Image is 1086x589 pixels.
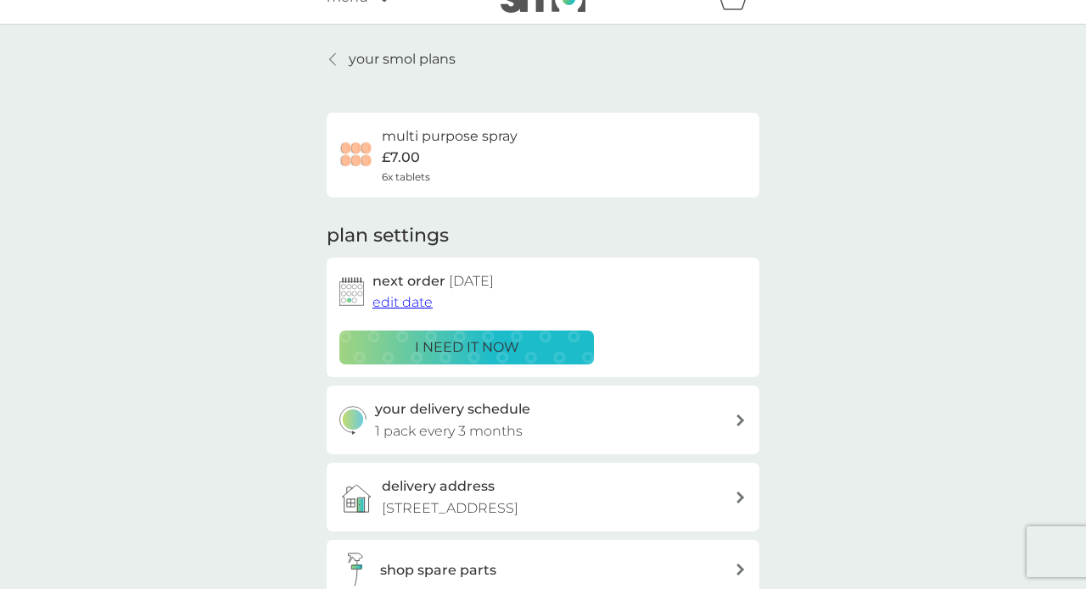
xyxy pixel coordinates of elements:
p: i need it now [415,336,519,358]
p: your smol plans [349,48,456,70]
a: your smol plans [327,48,456,70]
p: 1 pack every 3 months [375,420,523,442]
h6: multi purpose spray [382,125,518,147]
h3: shop spare parts [380,559,496,581]
h2: next order [372,270,494,292]
a: delivery address[STREET_ADDRESS] [327,463,759,531]
span: [DATE] [449,273,494,289]
button: i need it now [339,331,594,364]
span: 6x tablets [382,169,430,185]
p: £7.00 [382,147,420,169]
img: multi purpose spray [339,138,373,172]
h3: your delivery schedule [375,398,530,420]
button: edit date [372,292,433,314]
span: edit date [372,294,433,310]
p: [STREET_ADDRESS] [382,497,518,520]
h3: delivery address [382,475,495,497]
button: your delivery schedule1 pack every 3 months [327,386,759,454]
h2: plan settings [327,223,449,249]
